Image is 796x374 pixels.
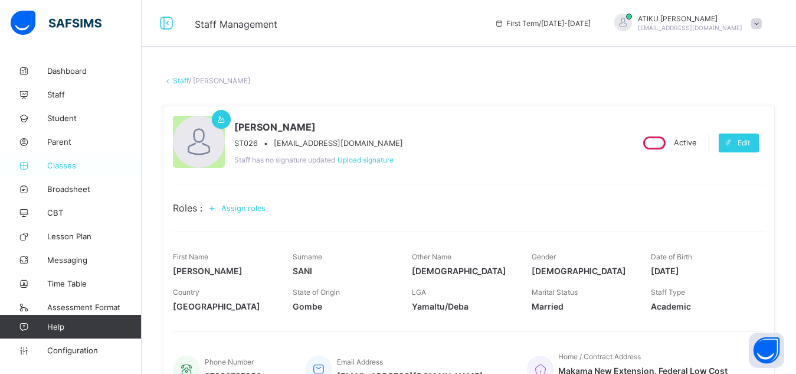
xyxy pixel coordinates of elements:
span: LGA [412,288,426,297]
a: Staff [173,76,189,85]
button: Open asap [749,333,784,368]
span: [PERSON_NAME] [173,266,275,276]
span: Upload signature [338,155,394,164]
span: Yamaltu/Deba [412,301,514,311]
span: Marital Status [532,288,578,297]
span: Help [47,322,141,331]
span: Surname [293,252,322,261]
span: Country [173,288,199,297]
span: [GEOGRAPHIC_DATA] [173,301,275,311]
span: Date of Birth [651,252,692,261]
span: First Name [173,252,208,261]
span: Time Table [47,279,142,288]
span: Messaging [47,255,142,265]
span: ATIKU [PERSON_NAME] [638,14,742,23]
span: [DATE] [651,266,753,276]
span: Married [532,301,634,311]
span: [EMAIL_ADDRESS][DOMAIN_NAME] [638,24,742,31]
span: Broadsheet [47,184,142,194]
span: [PERSON_NAME] [234,121,403,133]
span: Edit [738,138,750,147]
span: session/term information [494,19,591,28]
span: SANI [293,266,395,276]
span: Assign roles [221,204,266,213]
span: [DEMOGRAPHIC_DATA] [532,266,634,276]
div: ATIKUABDULAZIZ [602,14,768,33]
span: Other Name [412,252,451,261]
span: Dashboard [47,66,142,76]
span: Active [674,138,696,147]
span: Home / Contract Address [558,352,641,361]
span: State of Origin [293,288,340,297]
span: [DEMOGRAPHIC_DATA] [412,266,514,276]
span: / [PERSON_NAME] [189,76,250,85]
span: Gombe [293,301,395,311]
span: Phone Number [205,357,254,366]
div: • [234,139,403,148]
img: safsims [11,11,101,35]
span: CBT [47,208,142,217]
span: [EMAIL_ADDRESS][DOMAIN_NAME] [274,139,403,148]
span: Staff [47,90,142,99]
span: Assessment Format [47,303,142,312]
span: Roles : [173,202,202,214]
span: Parent [47,137,142,147]
span: Staff Type [651,288,685,297]
span: Email Address [337,357,383,366]
span: Student [47,113,142,123]
span: ST026 [234,139,258,148]
span: Classes [47,161,142,170]
span: Staff Management [195,18,277,30]
span: Academic [651,301,753,311]
span: Gender [532,252,556,261]
span: Staff has no signature updated [234,155,335,164]
span: Configuration [47,346,141,355]
span: Lesson Plan [47,232,142,241]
